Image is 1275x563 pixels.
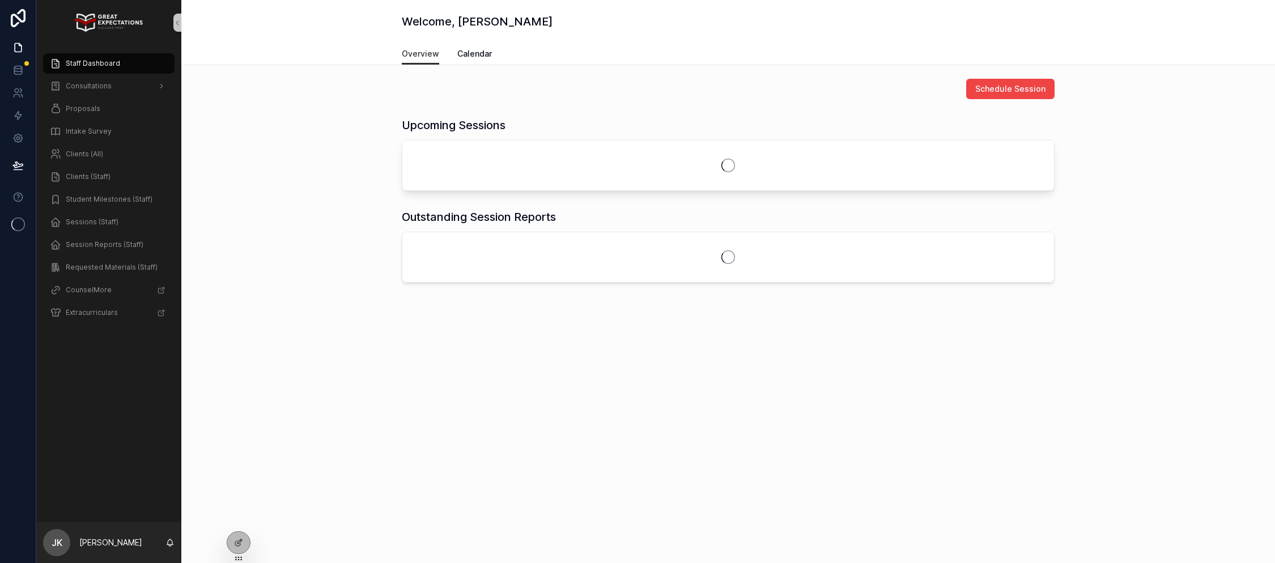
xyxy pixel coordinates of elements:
h1: Welcome, [PERSON_NAME] [402,14,552,29]
a: Calendar [457,44,492,66]
a: Staff Dashboard [43,53,175,74]
span: Proposals [66,104,100,113]
a: Consultations [43,76,175,96]
span: Extracurriculars [66,308,118,317]
button: Schedule Session [966,79,1055,99]
a: CounselMore [43,280,175,300]
span: Sessions (Staff) [66,217,118,227]
span: Staff Dashboard [66,59,120,68]
a: Extracurriculars [43,302,175,323]
a: Intake Survey [43,121,175,142]
a: Student Milestones (Staff) [43,189,175,210]
span: Student Milestones (Staff) [66,195,152,204]
h1: Upcoming Sessions [402,117,505,133]
a: Proposals [43,99,175,119]
a: Clients (All) [43,144,175,164]
span: Intake Survey [66,127,112,136]
span: Overview [402,48,439,59]
span: Schedule Session [975,83,1045,95]
img: App logo [75,14,142,32]
span: Clients (Staff) [66,172,110,181]
span: Calendar [457,48,492,59]
div: scrollable content [36,45,181,338]
a: Sessions (Staff) [43,212,175,232]
h1: Outstanding Session Reports [402,209,556,225]
a: Clients (Staff) [43,167,175,187]
span: Consultations [66,82,112,91]
span: Session Reports (Staff) [66,240,143,249]
a: Overview [402,44,439,65]
span: Requested Materials (Staff) [66,263,158,272]
a: Session Reports (Staff) [43,234,175,255]
a: Requested Materials (Staff) [43,257,175,278]
span: Clients (All) [66,150,103,159]
p: [PERSON_NAME] [79,537,142,548]
span: CounselMore [66,285,112,295]
span: JK [52,536,62,549]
